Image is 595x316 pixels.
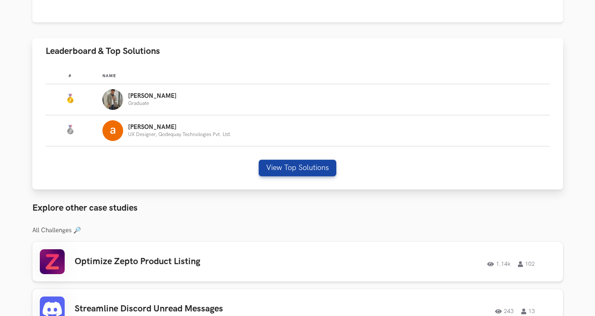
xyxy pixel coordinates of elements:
[32,38,563,64] button: Leaderboard & Top Solutions
[32,242,563,282] a: Optimize Zepto Product Listing1.14k102
[46,46,160,57] span: Leaderboard & Top Solutions
[128,132,231,137] p: UX Designer, Qodequay Technologies Pvt. Ltd.
[32,64,563,190] div: Leaderboard & Top Solutions
[521,309,535,314] span: 13
[75,256,310,267] h3: Optimize Zepto Product Listing
[75,304,310,314] h3: Streamline Discord Unread Messages
[102,120,123,141] img: Profile photo
[128,101,177,106] p: Graduate
[259,160,336,176] button: View Top Solutions
[65,94,75,104] img: Gold Medal
[68,73,72,78] span: #
[32,227,563,234] h3: All Challenges 🔎
[495,309,514,314] span: 243
[65,125,75,135] img: Silver Medal
[487,261,510,267] span: 1.14k
[46,67,550,146] table: Leaderboard
[32,203,563,214] h3: Explore other case studies
[128,124,231,131] p: [PERSON_NAME]
[102,89,123,110] img: Profile photo
[128,93,177,100] p: [PERSON_NAME]
[518,261,535,267] span: 102
[102,73,116,78] span: Name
